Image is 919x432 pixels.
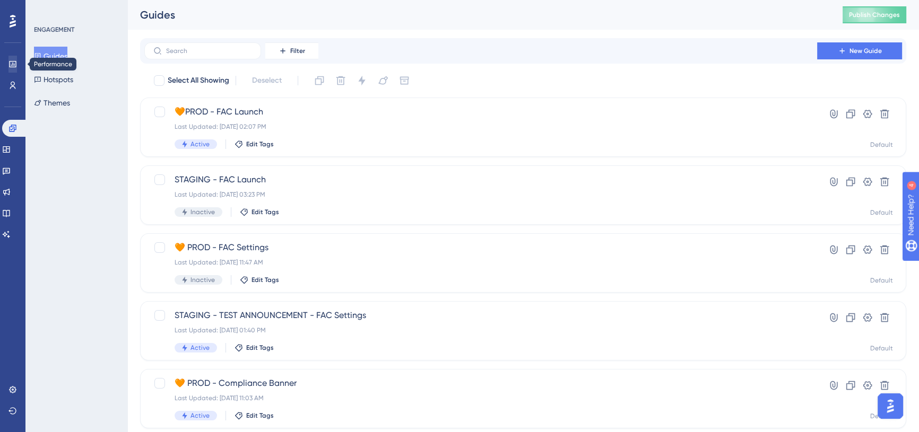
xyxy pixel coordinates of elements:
[235,411,274,420] button: Edit Tags
[235,343,274,352] button: Edit Tags
[25,3,66,15] span: Need Help?
[175,377,787,390] span: 🧡 PROD - Compliance Banner
[874,390,906,422] iframe: UserGuiding AI Assistant Launcher
[246,140,274,148] span: Edit Tags
[34,47,67,66] button: Guides
[252,208,279,216] span: Edit Tags
[190,343,210,352] span: Active
[140,7,816,22] div: Guides
[290,47,305,55] span: Filter
[34,93,70,112] button: Themes
[74,5,77,14] div: 4
[175,241,787,254] span: 🧡 PROD - FAC Settings
[175,309,787,322] span: STAGING - TEST ANNOUNCEMENT - FAC Settings
[240,208,279,216] button: Edit Tags
[175,122,787,131] div: Last Updated: [DATE] 02:07 PM
[849,11,900,19] span: Publish Changes
[246,411,274,420] span: Edit Tags
[175,105,787,118] span: 🧡PROD - FAC Launch
[235,140,274,148] button: Edit Tags
[246,343,274,352] span: Edit Tags
[175,173,787,186] span: STAGING - FAC Launch
[242,71,291,90] button: Deselect
[870,344,893,352] div: Default
[870,208,893,217] div: Default
[252,276,279,284] span: Edit Tags
[34,70,73,89] button: Hotspots
[175,394,787,402] div: Last Updated: [DATE] 11:03 AM
[870,276,893,285] div: Default
[190,411,210,420] span: Active
[252,74,282,87] span: Deselect
[265,42,318,59] button: Filter
[190,208,215,216] span: Inactive
[175,258,787,267] div: Last Updated: [DATE] 11:47 AM
[843,6,906,23] button: Publish Changes
[175,326,787,334] div: Last Updated: [DATE] 01:40 PM
[190,276,215,284] span: Inactive
[240,276,279,284] button: Edit Tags
[870,140,893,149] div: Default
[168,74,229,87] span: Select All Showing
[166,47,252,55] input: Search
[175,190,787,199] div: Last Updated: [DATE] 03:23 PM
[849,47,882,55] span: New Guide
[870,412,893,420] div: Default
[817,42,902,59] button: New Guide
[34,25,74,34] div: ENGAGEMENT
[190,140,210,148] span: Active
